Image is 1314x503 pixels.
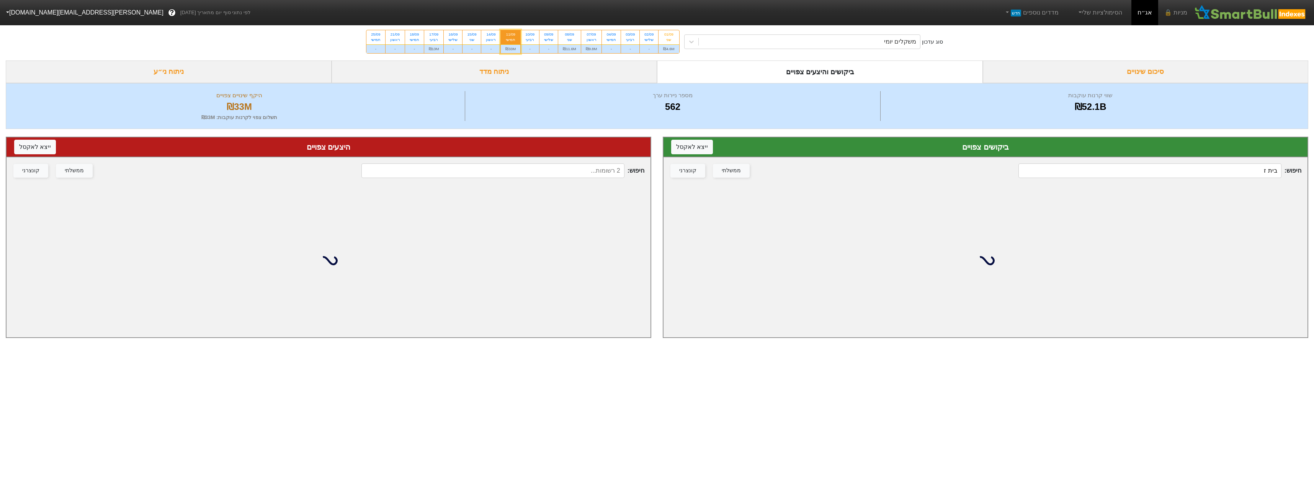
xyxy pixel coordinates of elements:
div: חמישי [606,37,616,42]
button: קונצרני [13,164,48,178]
div: ממשלתי [722,167,741,175]
div: משקלים יומי [884,37,916,46]
div: - [539,44,558,53]
img: SmartBull [1193,5,1308,20]
div: 10/09 [525,32,534,37]
div: 04/09 [606,32,616,37]
div: ראשון [486,37,496,42]
div: 09/09 [544,32,553,37]
div: שלישי [644,37,654,42]
div: מספר ניירות ערך [467,91,878,100]
div: 03/09 [626,32,635,37]
div: 17/09 [429,32,439,37]
div: היקף שינויים צפויים [16,91,463,100]
div: 25/09 [371,32,381,37]
div: - [463,44,481,53]
div: - [481,44,500,53]
span: חדש [1011,10,1021,16]
div: חמישי [505,37,516,42]
div: ₪11.6M [558,44,581,53]
div: חמישי [410,37,419,42]
div: ₪9.8M [581,44,601,53]
div: - [366,44,385,53]
div: ₪13M [424,44,444,53]
span: ? [170,8,174,18]
div: ראשון [390,37,400,42]
span: חיפוש : [361,163,644,178]
div: 01/09 [663,32,674,37]
div: 21/09 [390,32,400,37]
div: ראשון [586,37,597,42]
div: שלישי [544,37,553,42]
button: ממשלתי [56,164,93,178]
div: - [602,44,621,53]
div: 08/09 [563,32,576,37]
input: 2 רשומות... [361,163,624,178]
button: ייצא לאקסל [671,140,713,154]
div: - [405,44,424,53]
span: חיפוש : [1018,163,1301,178]
div: ₪33M [501,44,520,53]
div: רביעי [525,37,534,42]
button: ממשלתי [713,164,750,178]
div: שני [663,37,674,42]
div: שווי קרנות עוקבות [883,91,1298,100]
div: ממשלתי [65,167,84,175]
div: חמישי [371,37,381,42]
div: רביעי [626,37,635,42]
div: תשלום צפוי לקרנות עוקבות : ₪33M [16,114,463,121]
div: ₪33M [16,100,463,114]
img: loading... [319,251,338,270]
div: שלישי [448,37,458,42]
div: רביעי [429,37,439,42]
div: ₪4.6M [659,44,679,53]
div: 02/09 [644,32,654,37]
div: - [640,44,658,53]
a: מדדים נוספיםחדש [1001,5,1062,20]
div: - [386,44,405,53]
div: שני [467,37,476,42]
div: קונצרני [22,167,39,175]
div: - [621,44,639,53]
div: 07/09 [586,32,597,37]
div: - [521,44,539,53]
button: ייצא לאקסל [14,140,56,154]
span: לפי נתוני סוף יום מתאריך [DATE] [180,9,250,16]
a: הסימולציות שלי [1074,5,1125,20]
div: - [444,44,462,53]
div: ביקושים והיצעים צפויים [657,60,983,83]
input: 560 רשומות... [1018,163,1281,178]
div: שני [563,37,576,42]
div: 15/09 [467,32,476,37]
div: 14/09 [486,32,496,37]
div: ניתוח מדד [332,60,657,83]
img: loading... [976,251,995,270]
div: 562 [467,100,878,114]
div: היצעים צפויים [14,141,643,153]
div: סיכום שינויים [983,60,1309,83]
div: קונצרני [679,167,696,175]
div: 11/09 [505,32,516,37]
div: ניתוח ני״ע [6,60,332,83]
div: סוג עדכון [922,38,943,46]
div: 18/09 [410,32,419,37]
div: ביקושים צפויים [671,141,1300,153]
div: 16/09 [448,32,458,37]
button: קונצרני [670,164,705,178]
div: ₪52.1B [883,100,1298,114]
